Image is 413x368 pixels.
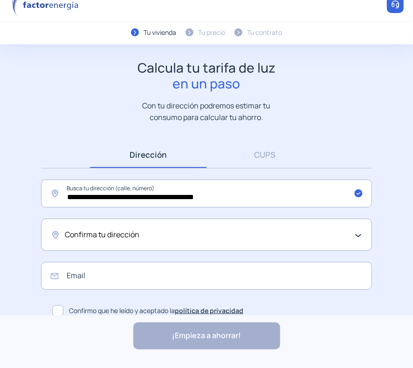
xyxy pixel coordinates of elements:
[175,306,243,315] a: política de privacidad
[90,141,206,168] a: Dirección
[144,27,176,38] div: Tu vivienda
[138,76,275,92] span: en un paso
[65,229,139,241] span: Confirma tu dirección
[247,27,282,38] div: Tu contrato
[138,60,275,91] h1: Calcula tu tarifa de luz
[206,141,323,168] a: CUPS
[69,306,243,316] span: Confirmo que he leído y aceptado la
[133,100,280,123] p: Con tu dirección podremos estimar tu consumo para calcular tu ahorro.
[198,27,225,38] div: Tu precio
